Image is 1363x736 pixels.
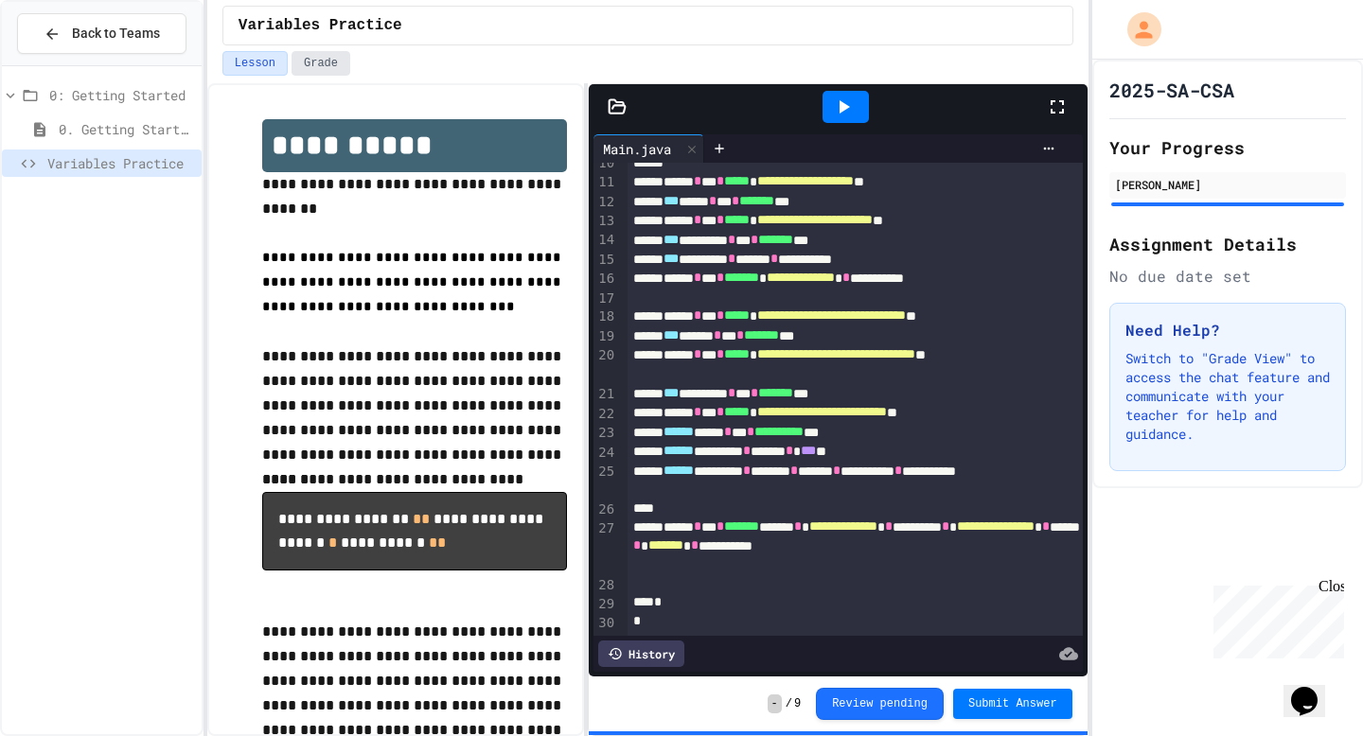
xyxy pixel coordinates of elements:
[794,696,801,711] span: 9
[593,463,617,500] div: 25
[593,595,617,614] div: 29
[593,346,617,385] div: 20
[593,385,617,404] div: 21
[593,139,681,159] div: Main.java
[593,576,617,595] div: 28
[1109,77,1234,103] h1: 2025-SA-CSA
[1206,578,1344,658] iframe: chat widget
[222,51,288,76] button: Lesson
[1115,176,1340,193] div: [PERSON_NAME]
[593,154,617,173] div: 10
[49,85,194,105] span: 0: Getting Started
[593,500,617,519] div: 26
[8,8,131,120] div: Chat with us now!Close
[1109,231,1346,257] h2: Assignment Details
[593,251,617,270] div: 15
[593,444,617,463] div: 24
[59,119,194,139] span: 0. Getting Started
[72,24,160,44] span: Back to Teams
[598,640,684,667] div: History
[786,696,792,711] span: /
[816,688,944,720] button: Review pending
[593,519,617,577] div: 27
[1109,134,1346,161] h2: Your Progress
[593,424,617,443] div: 23
[593,289,617,308] div: 17
[593,134,704,163] div: Main.java
[1107,8,1166,51] div: My Account
[953,689,1072,719] button: Submit Answer
[593,614,617,633] div: 30
[593,231,617,250] div: 14
[1125,349,1330,444] p: Switch to "Grade View" to access the chat feature and communicate with your teacher for help and ...
[593,307,617,326] div: 18
[593,212,617,231] div: 13
[593,193,617,212] div: 12
[17,13,186,54] button: Back to Teams
[47,153,194,173] span: Variables Practice
[239,14,402,37] span: Variables Practice
[593,173,617,192] div: 11
[292,51,350,76] button: Grade
[1125,319,1330,342] h3: Need Help?
[1283,660,1344,717] iframe: chat widget
[593,405,617,424] div: 22
[593,327,617,346] div: 19
[968,696,1057,711] span: Submit Answer
[593,270,617,289] div: 16
[768,694,782,713] span: -
[1109,265,1346,288] div: No due date set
